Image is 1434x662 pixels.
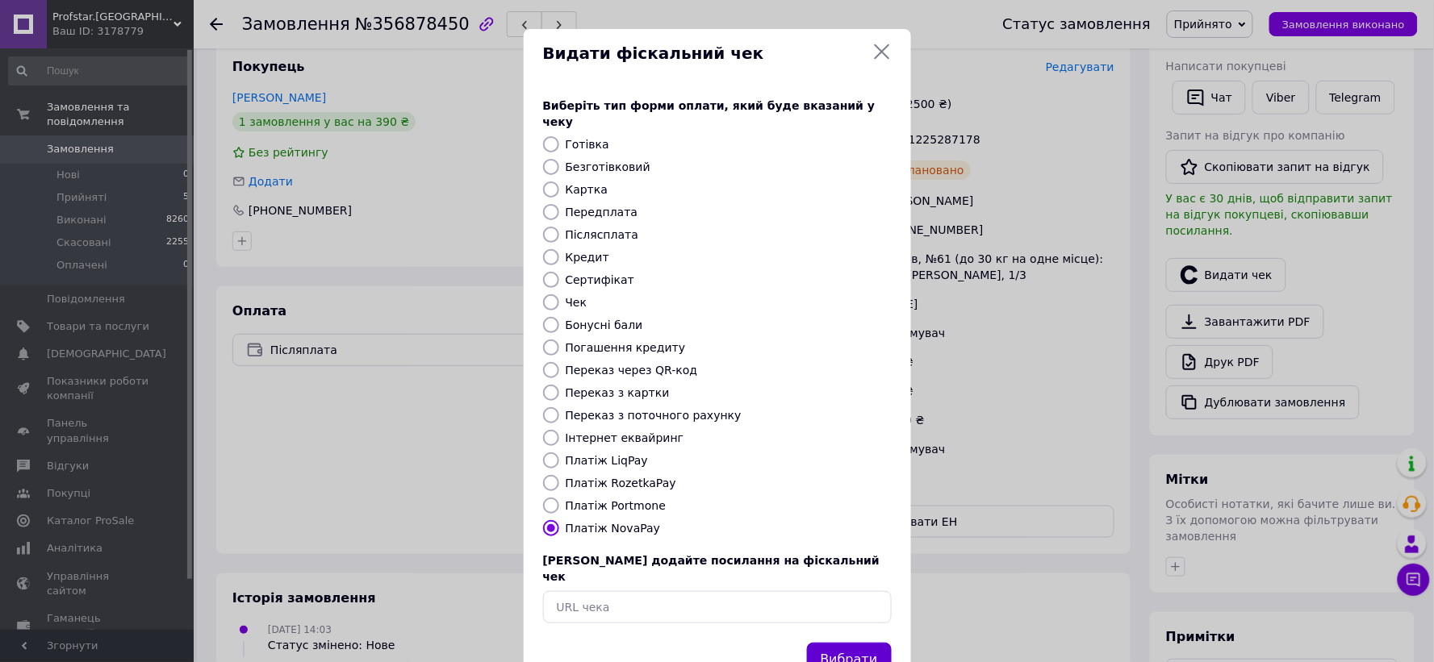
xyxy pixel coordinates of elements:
label: Платіж LiqPay [566,454,648,467]
label: Переказ з поточного рахунку [566,409,742,422]
label: Картка [566,183,608,196]
label: Погашення кредиту [566,341,686,354]
label: Сертифікат [566,273,635,286]
input: URL чека [543,591,892,623]
label: Бонусні бали [566,319,643,331]
label: Кредит [566,251,609,264]
label: Переказ з картки [566,386,670,399]
span: Виберіть тип форми оплати, який буде вказаний у чеку [543,99,876,128]
label: Переказ через QR-код [566,364,698,377]
label: Платіж RozetkaPay [566,477,676,489]
label: Передплата [566,206,638,219]
label: Платіж NovaPay [566,522,661,535]
label: Післясплата [566,228,639,241]
span: Видати фіскальний чек [543,42,866,65]
label: Готівка [566,138,609,151]
label: Інтернет еквайринг [566,431,684,444]
label: Безготівковий [566,160,650,173]
label: Чек [566,296,587,309]
span: [PERSON_NAME] додайте посилання на фіскальний чек [543,554,880,583]
label: Платіж Portmone [566,499,667,512]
